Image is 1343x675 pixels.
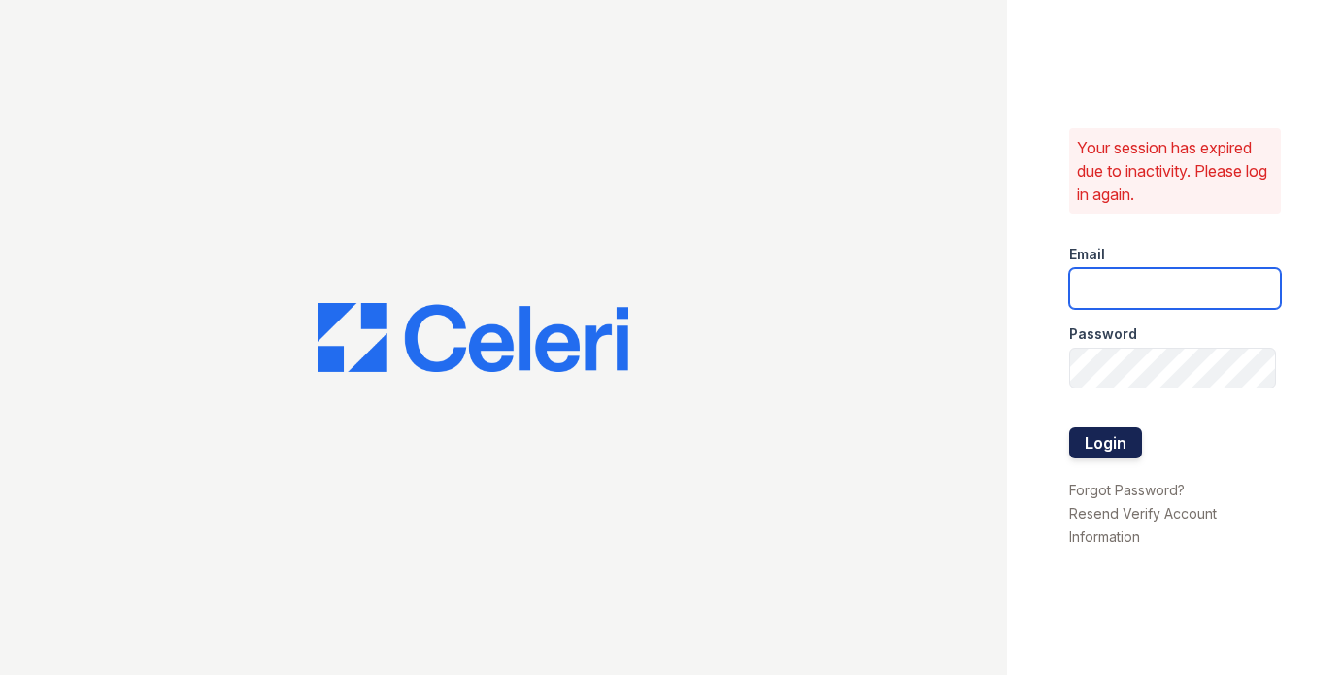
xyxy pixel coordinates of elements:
[1069,482,1185,498] a: Forgot Password?
[1069,245,1105,264] label: Email
[318,303,628,373] img: CE_Logo_Blue-a8612792a0a2168367f1c8372b55b34899dd931a85d93a1a3d3e32e68fde9ad4.png
[1069,505,1217,545] a: Resend Verify Account Information
[1077,136,1273,206] p: Your session has expired due to inactivity. Please log in again.
[1069,427,1142,458] button: Login
[1069,324,1137,344] label: Password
